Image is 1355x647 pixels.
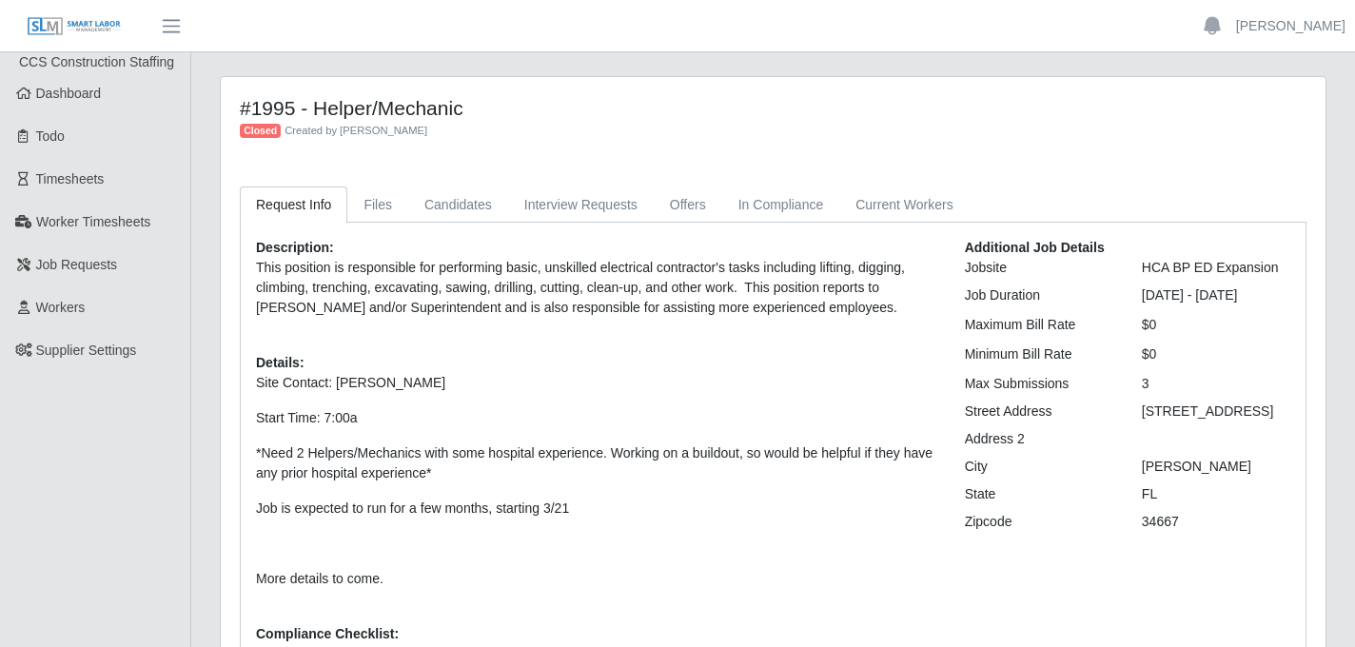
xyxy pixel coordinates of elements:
div: City [951,457,1128,477]
div: Minimum Bill Rate [951,344,1128,364]
span: Created by [PERSON_NAME] [285,125,427,136]
div: FL [1128,484,1305,504]
img: SLM Logo [27,16,122,37]
span: Timesheets [36,171,105,186]
div: Address 2 [951,429,1128,449]
div: [DATE] - [DATE] [1128,285,1305,305]
span: Job Requests [36,257,118,272]
p: *Need 2 Helpers/Mechanics with some hospital experience. Working on a buildout, so would be helpf... [256,443,936,483]
a: Current Workers [839,186,969,224]
div: Max Submissions [951,374,1128,394]
div: $0 [1128,315,1305,335]
span: Supplier Settings [36,343,137,358]
div: Street Address [951,402,1128,422]
p: Job is expected to run for a few months, starting 3/21 [256,499,936,519]
span: Todo [36,128,65,144]
p: More details to come. [256,569,936,589]
div: Jobsite [951,258,1128,278]
span: CCS Construction Staffing [19,54,174,69]
p: Site Contact: [PERSON_NAME] [256,373,936,393]
div: 34667 [1128,512,1305,532]
span: Workers [36,300,86,315]
a: Request Info [240,186,347,224]
b: Description: [256,240,334,255]
b: Details: [256,355,304,370]
div: 3 [1128,374,1305,394]
div: HCA BP ED Expansion [1128,258,1305,278]
b: Additional Job Details [965,240,1105,255]
span: Closed [240,124,281,139]
div: Zipcode [951,512,1128,532]
a: In Compliance [722,186,840,224]
span: Dashboard [36,86,102,101]
div: $0 [1128,344,1305,364]
div: [STREET_ADDRESS] [1128,402,1305,422]
h4: #1995 - Helper/Mechanic [240,96,1032,120]
span: Worker Timesheets [36,214,150,229]
p: Start Time: 7:00a [256,408,936,428]
a: Candidates [408,186,508,224]
b: Compliance Checklist: [256,626,399,641]
div: [PERSON_NAME] [1128,457,1305,477]
a: Files [347,186,408,224]
a: Interview Requests [508,186,654,224]
a: [PERSON_NAME] [1236,16,1345,36]
a: Offers [654,186,722,224]
div: Job Duration [951,285,1128,305]
div: Maximum Bill Rate [951,315,1128,335]
p: This position is responsible for performing basic, unskilled electrical contractor's tasks includ... [256,258,936,318]
div: State [951,484,1128,504]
